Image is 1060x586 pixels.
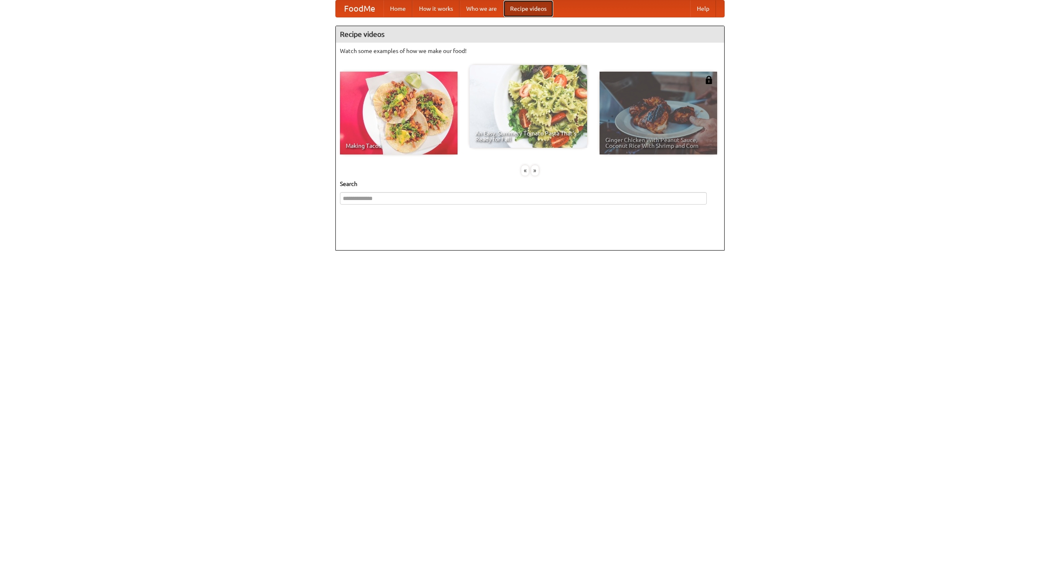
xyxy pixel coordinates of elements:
a: Home [383,0,412,17]
span: Making Tacos [346,143,452,149]
a: Help [690,0,716,17]
span: An Easy, Summery Tomato Pasta That's Ready for Fall [475,130,581,142]
p: Watch some examples of how we make our food! [340,47,720,55]
img: 483408.png [705,76,713,84]
h5: Search [340,180,720,188]
a: Recipe videos [503,0,553,17]
h4: Recipe videos [336,26,724,43]
a: FoodMe [336,0,383,17]
a: Who we are [460,0,503,17]
div: » [531,165,539,176]
a: How it works [412,0,460,17]
div: « [521,165,529,176]
a: Making Tacos [340,72,458,154]
a: An Easy, Summery Tomato Pasta That's Ready for Fall [470,65,587,148]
